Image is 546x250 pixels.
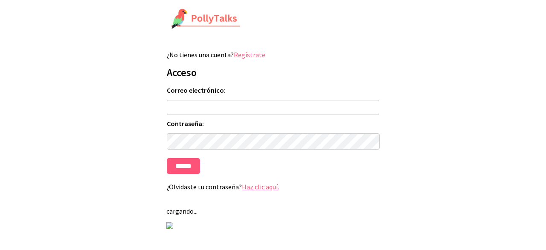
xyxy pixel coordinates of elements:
[234,50,265,59] a: Regístrate
[167,182,242,191] font: ¿Olvidaste tu contraseña?
[167,66,197,79] font: Acceso
[166,222,173,229] img: vlex-logo_pop.svg
[242,182,279,191] a: Haz clic aquí.
[171,9,241,30] img: Logotipo de PollyTalks
[167,50,234,59] font: ¿No tienes una cuenta?
[167,119,204,128] font: Contraseña:
[166,207,197,215] font: cargando...
[167,86,226,94] font: Correo electrónico:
